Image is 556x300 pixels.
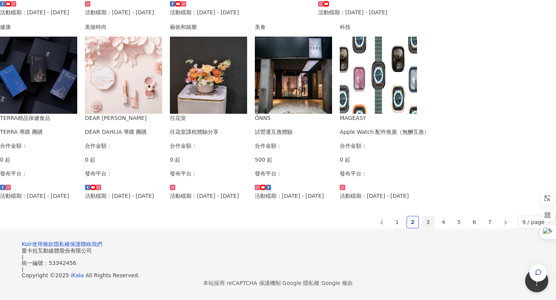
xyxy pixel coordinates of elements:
p: 活動檔期：[DATE] - [DATE] [340,192,429,200]
div: ÔNNS [255,114,332,122]
p: 合作金額： [340,142,429,150]
img: 插花互惠體驗 [170,37,247,114]
p: 500 起 [255,155,332,164]
div: 任花室 [170,114,247,122]
p: 合作金額： [85,142,162,150]
a: iKala [71,272,84,278]
li: 7 [484,216,496,228]
a: 3 [422,216,434,228]
p: 0 起 [170,155,247,164]
p: 合作金額： [255,142,332,150]
div: 藝術和娛樂 [170,23,247,31]
a: Kolr [22,241,32,247]
p: 發布平台： [340,169,429,178]
div: 美妝時尚 [85,23,162,31]
a: 6 [469,216,480,228]
p: 0 起 [340,155,429,164]
span: | [22,266,24,272]
li: Next Page [499,216,512,228]
span: 9 / page [522,216,552,228]
p: 活動檔期：[DATE] - [DATE] [85,192,162,200]
button: left [376,216,388,228]
div: DEAR DAHLIA 導購 團購 [85,128,162,136]
a: 4 [438,216,449,228]
span: | [22,254,24,260]
li: Previous Page [376,216,388,228]
a: 1 [392,216,403,228]
span: | [319,280,321,286]
div: 愛卡拉互動媒體股份有限公司 [22,248,534,254]
span: | [281,280,283,286]
div: Copyright © 2025 All Rights Reserved. [22,272,534,278]
img: 試營運互惠體驗 [255,37,332,114]
p: 活動檔期：[DATE] - [DATE] [170,8,310,17]
div: 科技 [340,23,429,31]
span: left [380,220,384,225]
div: Apple Watch 配件推廣（無酬互惠） [340,128,429,136]
p: 發布平台： [255,169,332,178]
div: DEAR [PERSON_NAME] [85,114,162,122]
p: 活動檔期：[DATE] - [DATE] [255,192,332,200]
a: 2 [407,216,419,228]
span: right [503,220,508,225]
li: 2 [407,216,419,228]
p: 活動檔期：[DATE] - [DATE] [85,8,162,17]
li: 4 [437,216,450,228]
a: Google 條款 [321,280,353,286]
div: MAGEASY [340,114,429,122]
button: right [499,216,512,228]
p: 發布平台： [85,169,162,178]
p: 0 起 [85,155,162,164]
a: 5 [453,216,465,228]
p: 合作金額： [170,142,247,150]
p: 發布平台： [170,169,247,178]
a: 聯絡我們 [81,241,102,247]
iframe: Help Scout Beacon - Open [525,269,548,292]
img: Apple Watch 全系列配件 [340,37,417,114]
a: Google 隱私權 [282,280,319,286]
span: 本站採用 reCAPTCHA 保護機制 [203,278,353,288]
p: 活動檔期：[DATE] - [DATE] [318,8,491,17]
div: 任花室課程體驗分享 [170,128,247,136]
div: 試營運互惠體驗 [255,128,332,136]
div: 美食 [255,23,332,31]
img: DEAR DAHLIA 迪雅黛麗奧彩妝系列 [85,37,162,114]
a: 使用條款 [32,241,54,247]
a: 7 [484,216,496,228]
div: 統一編號：53342456 [22,260,534,266]
p: 活動檔期：[DATE] - [DATE] [170,192,247,200]
a: 隱私權保護 [54,241,81,247]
